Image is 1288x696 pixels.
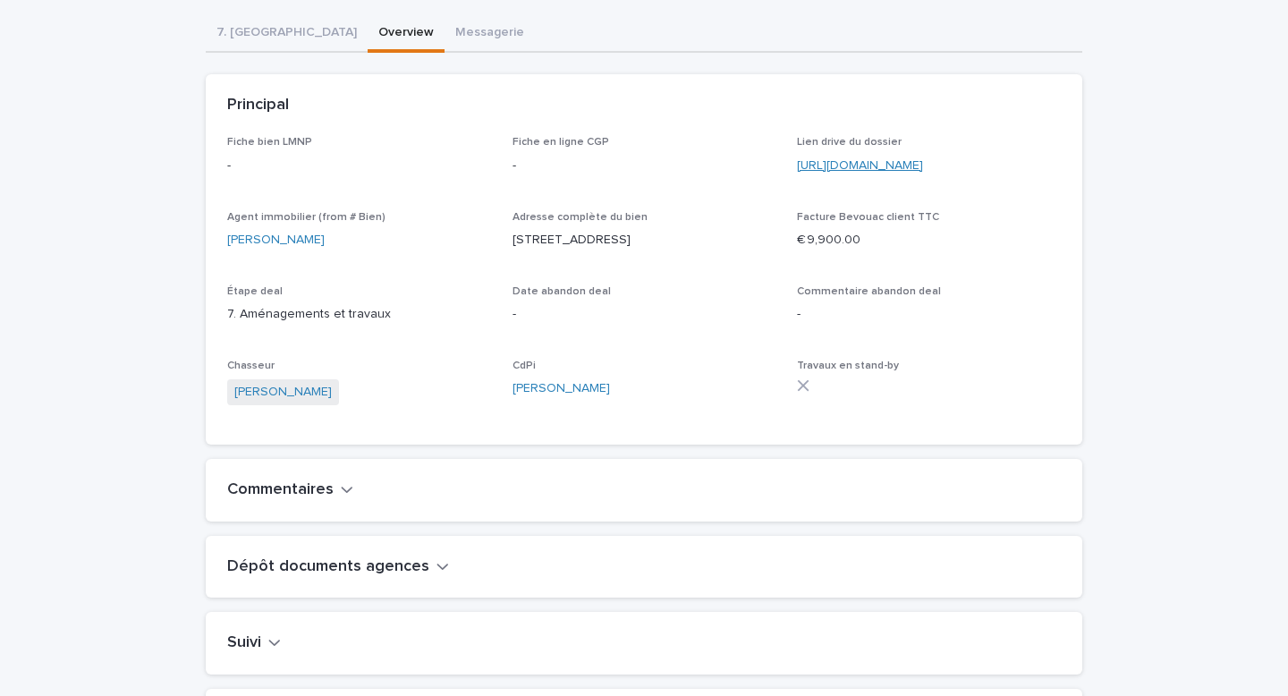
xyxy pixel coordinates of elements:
[797,361,899,371] span: Travaux en stand-by
[513,305,776,324] p: -
[445,15,535,53] button: Messagerie
[797,305,1061,324] p: -
[227,212,386,223] span: Agent immobilier (from # Bien)
[227,633,261,653] h2: Suivi
[227,96,289,115] h2: Principal
[513,286,611,297] span: Date abandon deal
[227,361,275,371] span: Chasseur
[227,557,429,577] h2: Dépôt documents agences
[513,137,609,148] span: Fiche en ligne CGP
[227,286,283,297] span: Étape deal
[227,480,353,500] button: Commentaires
[513,157,776,175] p: -
[206,15,368,53] button: 7. [GEOGRAPHIC_DATA]
[227,231,325,250] a: [PERSON_NAME]
[227,137,312,148] span: Fiche bien LMNP
[368,15,445,53] button: Overview
[797,286,941,297] span: Commentaire abandon deal
[797,212,939,223] span: Facture Bevouac client TTC
[797,137,902,148] span: Lien drive du dossier
[227,633,281,653] button: Suivi
[227,305,491,324] p: 7. Aménagements et travaux
[797,159,923,172] a: [URL][DOMAIN_NAME]
[227,480,334,500] h2: Commentaires
[513,231,776,250] p: [STREET_ADDRESS]
[227,157,491,175] p: -
[513,379,610,398] a: [PERSON_NAME]
[513,212,648,223] span: Adresse complète du bien
[234,383,332,402] a: [PERSON_NAME]
[227,557,449,577] button: Dépôt documents agences
[797,231,1061,250] p: € 9,900.00
[513,361,536,371] span: CdPi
